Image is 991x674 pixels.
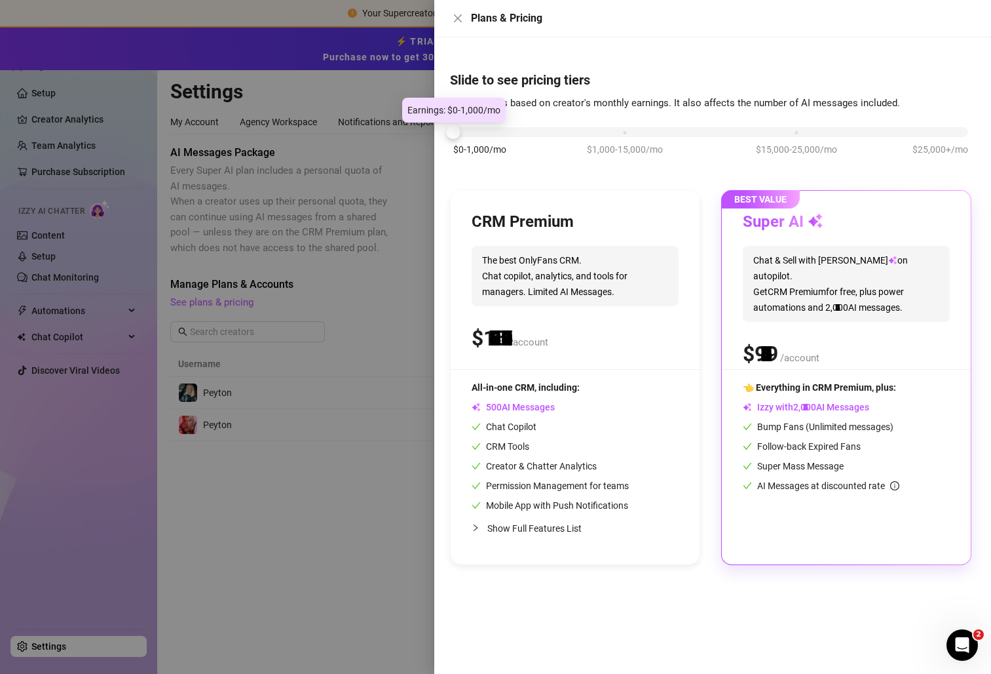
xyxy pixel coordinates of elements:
[946,629,978,661] iframe: Intercom live chat
[743,442,752,451] span: check
[472,326,507,351] span: $
[472,422,536,432] span: Chat Copilot
[472,442,481,451] span: check
[780,352,819,364] span: /account
[472,501,481,510] span: check
[721,190,800,208] span: BEST VALUE
[472,422,481,431] span: check
[756,142,837,157] span: $15,000-25,000/mo
[472,481,481,490] span: check
[472,441,529,452] span: CRM Tools
[890,481,899,490] span: info-circle
[472,462,481,471] span: check
[453,142,506,157] span: $0-1,000/mo
[472,212,574,233] h3: CRM Premium
[472,246,679,306] span: The best OnlyFans CRM. Chat copilot, analytics, and tools for managers. Limited AI Messages.
[743,422,893,432] span: Bump Fans (Unlimited messages)
[472,524,479,532] span: collapsed
[757,481,899,491] span: AI Messages at discounted rate
[487,523,582,534] span: Show Full Features List
[743,342,778,367] span: $
[472,461,597,471] span: Creator & Chatter Analytics
[743,481,752,490] span: check
[743,441,861,452] span: Follow-back Expired Fans
[973,629,984,640] span: 2
[743,461,844,471] span: Super Mass Message
[471,10,975,26] div: Plans & Pricing
[450,71,975,89] h4: Slide to see pricing tiers
[743,382,896,393] span: 👈 Everything in CRM Premium, plus:
[402,98,506,123] div: Earnings: $0-1,000/mo
[743,212,823,233] h3: Super AI
[472,513,679,544] div: Show Full Features List
[472,481,629,491] span: Permission Management for teams
[509,336,548,348] span: /account
[912,142,968,157] span: $25,000+/mo
[472,402,555,412] span: AI Messages
[453,13,463,24] span: close
[743,246,950,322] span: Chat & Sell with [PERSON_NAME] on autopilot. Get CRM Premium for free, plus power automations and...
[472,500,628,511] span: Mobile App with Push Notifications
[743,462,752,471] span: check
[450,97,900,109] span: Our pricing is based on creator's monthly earnings. It also affects the number of AI messages inc...
[450,10,466,26] button: Close
[743,422,752,431] span: check
[472,382,580,393] span: All-in-one CRM, including:
[743,402,869,412] span: Izzy with AI Messages
[587,142,663,157] span: $1,000-15,000/mo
